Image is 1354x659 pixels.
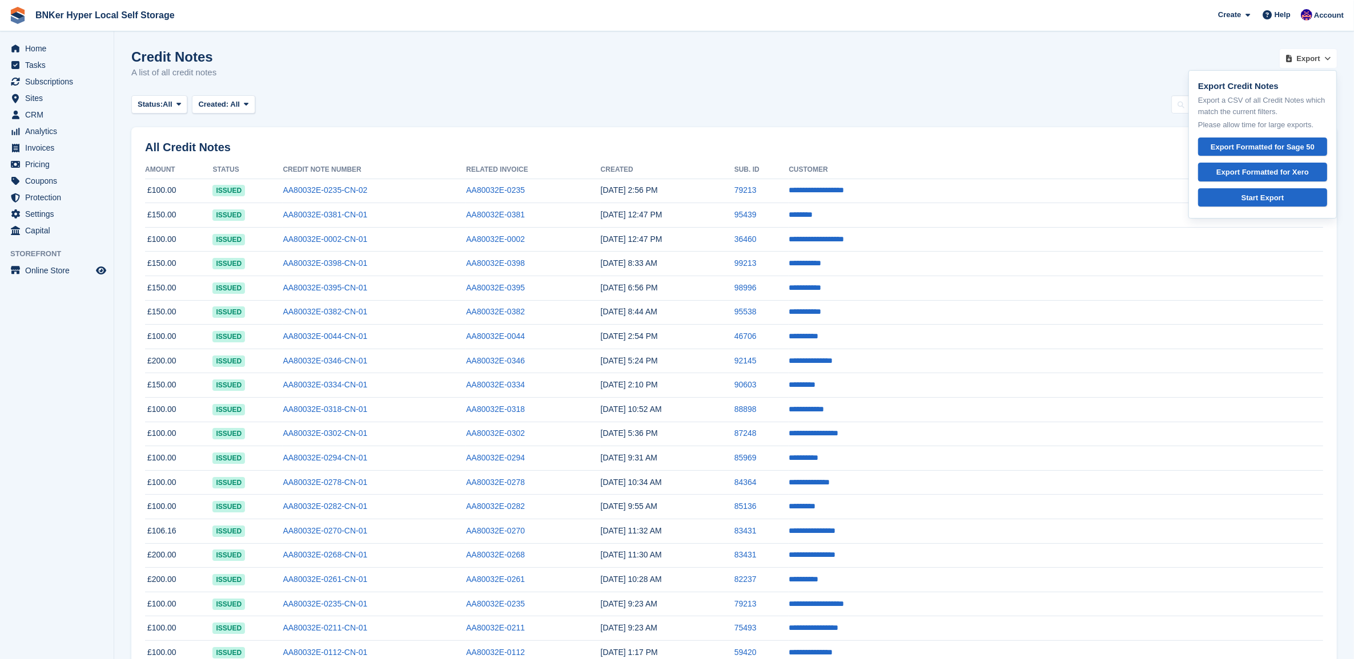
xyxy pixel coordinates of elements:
[145,592,212,616] td: £100.00
[734,575,757,584] a: 82237
[6,156,108,172] a: menu
[283,356,367,365] a: AA80032E-0346-CN-01
[145,141,1323,154] h2: All Credit Notes
[734,356,757,365] a: 92145
[1198,95,1327,117] p: Export a CSV of all Credit Notes which match the current filters.
[1208,141,1317,153] div: Export Formatted for Sage 50
[131,66,216,79] p: A list of all credit notes
[734,550,757,559] a: 83431
[25,74,94,90] span: Subscriptions
[212,525,245,537] span: issued
[212,647,245,658] span: issued
[212,234,245,245] span: issued
[283,502,367,511] a: AA80032E-0282-CN-01
[145,470,212,495] td: £100.00
[734,258,757,268] a: 99213
[734,161,789,179] th: Sub. ID
[601,331,658,341] time: 2025-07-01 13:54:18 UTC
[230,100,240,108] span: All
[212,379,245,391] span: issued
[283,453,367,462] a: AA80032E-0294-CN-01
[283,428,367,438] a: AA80032E-0302-CN-01
[145,543,212,568] td: £200.00
[1275,9,1291,21] span: Help
[601,478,662,487] time: 2025-05-13 09:34:07 UTC
[283,478,367,487] a: AA80032E-0278-CN-01
[466,235,525,244] a: AA80032E-0002
[466,356,525,365] a: AA80032E-0346
[145,276,212,301] td: £150.00
[466,478,525,487] a: AA80032E-0278
[601,623,657,632] time: 2025-03-30 08:23:02 UTC
[25,107,94,123] span: CRM
[601,405,662,414] time: 2025-06-03 09:52:07 UTC
[734,185,757,195] a: 79213
[1218,9,1241,21] span: Create
[25,189,94,205] span: Protection
[6,57,108,73] a: menu
[212,355,245,367] span: issued
[1198,119,1327,131] p: Please allow time for large exports.
[145,325,212,349] td: £100.00
[145,568,212,592] td: £200.00
[6,74,108,90] a: menu
[1208,192,1317,204] div: Start Export
[212,622,245,634] span: issued
[734,648,757,657] a: 59420
[601,599,657,608] time: 2025-03-30 08:23:32 UTC
[145,446,212,471] td: £100.00
[25,262,94,278] span: Online Store
[283,575,367,584] a: AA80032E-0261-CN-01
[283,599,367,608] a: AA80032E-0235-CN-01
[601,307,657,316] time: 2025-07-17 07:44:20 UTC
[466,405,525,414] a: AA80032E-0318
[212,185,245,196] span: issued
[25,57,94,73] span: Tasks
[601,550,662,559] time: 2025-05-07 10:30:58 UTC
[283,405,367,414] a: AA80032E-0318-CN-01
[601,380,658,389] time: 2025-06-14 13:10:50 UTC
[6,223,108,238] a: menu
[212,477,245,488] span: issued
[145,616,212,641] td: £100.00
[1198,138,1327,156] a: Export Formatted for Sage 50
[283,648,367,657] a: AA80032E-0112-CN-01
[283,380,367,389] a: AA80032E-0334-CN-01
[283,623,367,632] a: AA80032E-0211-CN-01
[212,404,245,415] span: issued
[283,550,367,559] a: AA80032E-0268-CN-01
[466,380,525,389] a: AA80032E-0334
[601,258,657,268] time: 2025-08-02 07:33:44 UTC
[734,599,757,608] a: 79213
[734,380,757,389] a: 90603
[6,262,108,278] a: menu
[466,331,525,341] a: AA80032E-0044
[466,307,525,316] a: AA80032E-0382
[1198,80,1327,93] p: Export Credit Notes
[734,283,757,292] a: 98996
[601,575,662,584] time: 2025-04-17 09:28:28 UTC
[25,140,94,156] span: Invoices
[283,185,367,195] a: AA80032E-0235-CN-02
[145,495,212,519] td: £100.00
[212,428,245,439] span: issued
[283,235,367,244] a: AA80032E-0002-CN-01
[601,648,658,657] time: 2025-03-19 13:17:59 UTC
[25,173,94,189] span: Coupons
[734,453,757,462] a: 85969
[283,258,367,268] a: AA80032E-0398-CN-01
[283,283,367,292] a: AA80032E-0395-CN-01
[145,161,212,179] th: Amount
[734,210,757,219] a: 95439
[25,206,94,222] span: Settings
[145,349,212,373] td: £200.00
[10,248,114,260] span: Storefront
[734,526,757,535] a: 83431
[283,161,466,179] th: Credit Note Number
[145,519,212,544] td: £106.16
[1198,163,1327,181] a: Export Formatted for Xero
[131,95,187,114] button: Status: All
[1301,9,1312,21] img: David Fricker
[466,575,525,584] a: AA80032E-0261
[94,264,108,277] a: Preview store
